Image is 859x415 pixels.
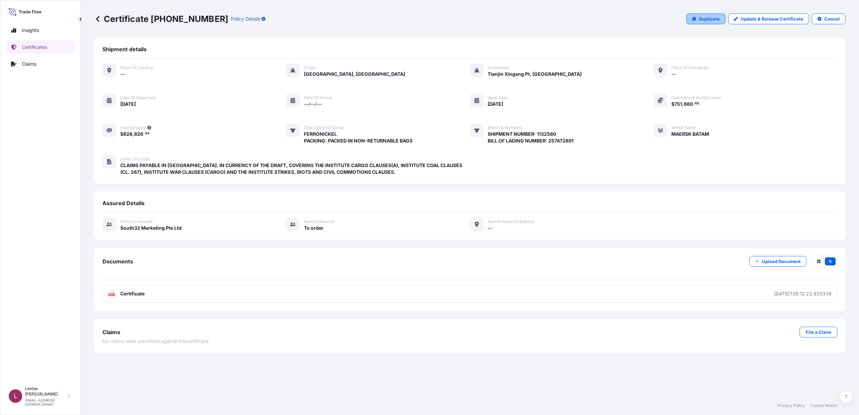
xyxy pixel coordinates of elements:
[695,102,700,105] span: 40
[675,102,682,106] span: 751
[231,15,260,22] p: Policy Details
[806,329,831,336] p: File a Claim
[762,258,801,265] p: Upload Document
[488,65,510,70] span: Destination
[120,162,470,175] span: CLAIMS PAYABLE IN [GEOGRAPHIC_DATA]. IN CURRENCY OF THE DRAFT, COVERING THE INSTITUTE CARGO CLAUS...
[777,403,805,408] a: Privacy Policy
[304,95,332,100] span: Date of arrival
[14,393,17,400] span: L
[488,225,493,231] span: —
[810,403,837,408] a: Cookie Notice
[94,13,228,24] p: Certificate [PHONE_NUMBER]
[304,225,324,231] span: To order
[102,338,210,345] span: No claims were submitted against this certificate .
[741,15,803,22] p: Update & Reissue Certificate
[25,398,67,406] p: [EMAIL_ADDRESS][DOMAIN_NAME]
[684,102,693,106] span: 660
[672,95,722,100] span: Commercial Invoice Value
[22,27,39,34] p: Insights
[488,219,535,224] span: Named Assured Address
[699,15,720,22] p: Duplicate
[102,258,133,265] span: Documents
[22,44,47,51] p: Certificates
[102,285,837,302] a: PDFCertificate[DATE]T05:12:22.920338
[120,132,123,136] span: $
[120,101,136,107] span: [DATE]
[672,125,696,130] span: Vessel Name
[120,65,153,70] span: Place of Loading
[488,71,582,77] span: Tianjin Xingang Pt, [GEOGRAPHIC_DATA]
[749,256,806,267] button: Upload Document
[120,95,155,100] span: Date of departure
[812,13,846,24] button: Cancel
[120,225,182,231] span: South32 Marketing Pte Ltd
[672,71,676,77] span: —
[6,40,75,54] a: Certificates
[120,156,150,162] span: Letter of Credit
[120,125,146,130] span: Insured Value
[123,132,132,136] span: 826
[134,132,143,136] span: 826
[304,131,412,144] span: FERRONICKEL PACKING: PACKED IN NON-RETURNABLE BAGS
[102,329,120,336] span: Claims
[672,102,675,106] span: $
[110,293,114,296] text: PDF
[672,131,709,137] span: MAERSK BATAM
[682,102,684,106] span: ,
[22,61,36,67] p: Claims
[120,290,145,297] span: Certificate
[304,101,321,107] span: —/—/—
[6,57,75,71] a: Claims
[304,219,334,224] span: Named Assured
[144,132,145,135] span: .
[488,95,508,100] span: Issue Date
[800,327,837,338] a: File a Claim
[304,71,405,77] span: [GEOGRAPHIC_DATA], [GEOGRAPHIC_DATA]
[686,13,726,24] a: Duplicate
[728,13,809,24] a: Update & Reissue Certificate
[488,125,522,130] span: Marks & Numbers
[120,219,152,224] span: Primary assured
[824,15,840,22] p: Cancel
[304,125,344,130] span: Description of cargo
[6,24,75,37] a: Insights
[774,290,832,297] div: [DATE]T05:12:22.920338
[488,131,574,144] span: SHIPMENT NUMBER: 1132560 BILL OF LADING NUMBER: 257472891
[694,102,695,105] span: .
[102,200,145,206] span: Assured Details
[102,46,147,53] span: Shipment details
[132,132,134,136] span: ,
[120,71,125,77] span: —
[304,65,315,70] span: Origin
[145,132,150,135] span: 44
[488,101,503,107] span: [DATE]
[672,65,708,70] span: Place of discharge
[25,386,67,397] p: Lentse [PERSON_NAME]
